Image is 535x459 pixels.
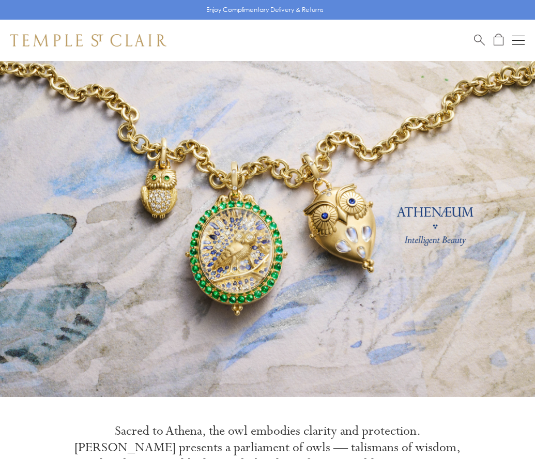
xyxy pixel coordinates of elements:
button: Open navigation [512,34,525,47]
a: Search [474,34,485,47]
img: Temple St. Clair [10,34,166,47]
a: Open Shopping Bag [494,34,503,47]
p: Enjoy Complimentary Delivery & Returns [206,5,324,15]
